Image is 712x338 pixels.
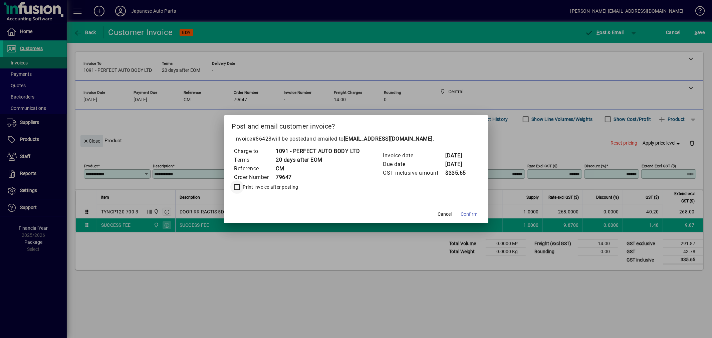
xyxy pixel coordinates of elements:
[458,208,480,220] button: Confirm
[224,115,488,135] h2: Post and email customer invoice?
[232,135,480,143] p: Invoice will be posted .
[383,169,445,177] td: GST inclusive amount
[434,208,456,220] button: Cancel
[276,164,360,173] td: CM
[276,173,360,182] td: 79647
[234,164,276,173] td: Reference
[276,156,360,164] td: 20 days after EOM
[252,136,272,142] span: #86428
[234,156,276,164] td: Terms
[383,160,445,169] td: Due date
[461,211,478,218] span: Confirm
[445,160,472,169] td: [DATE]
[445,169,472,177] td: $335.65
[242,184,298,190] label: Print invoice after posting
[344,136,433,142] b: [EMAIL_ADDRESS][DOMAIN_NAME]
[306,136,433,142] span: and emailed to
[438,211,452,218] span: Cancel
[234,173,276,182] td: Order Number
[276,147,360,156] td: 1091 - PERFECT AUTO BODY LTD
[234,147,276,156] td: Charge to
[383,151,445,160] td: Invoice date
[445,151,472,160] td: [DATE]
